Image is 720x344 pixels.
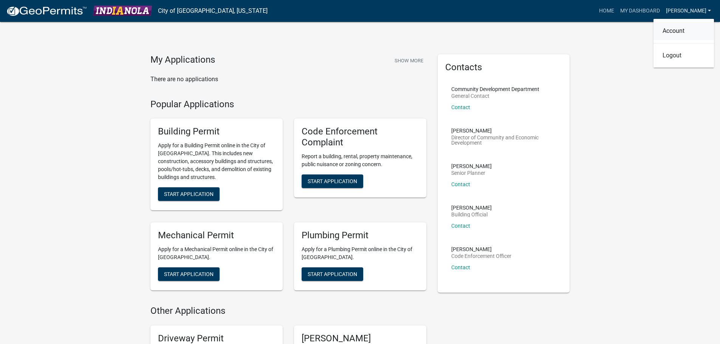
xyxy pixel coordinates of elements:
p: Code Enforcement Officer [451,253,511,259]
span: Start Application [308,178,357,184]
p: Director of Community and Economic Development [451,135,556,145]
h4: Other Applications [150,305,426,316]
p: [PERSON_NAME] [451,128,556,133]
h5: Mechanical Permit [158,230,275,241]
a: Contact [451,181,470,187]
h5: Plumbing Permit [302,230,419,241]
a: Contact [451,264,470,270]
span: Start Application [308,271,357,277]
a: My Dashboard [617,4,663,18]
button: Start Application [302,174,363,188]
a: Contact [451,104,470,110]
p: There are no applications [150,75,426,84]
a: [PERSON_NAME] [663,4,714,18]
a: City of [GEOGRAPHIC_DATA], [US_STATE] [158,5,268,17]
a: Account [653,22,714,40]
p: Senior Planner [451,170,492,176]
a: Contact [451,223,470,229]
div: [PERSON_NAME] [653,19,714,68]
p: Report a building, rental, property maintenance, public nuisance or zoning concern. [302,153,419,168]
p: Building Official [451,212,492,217]
a: Logout [653,46,714,65]
p: General Contact [451,93,539,99]
h5: Driveway Permit [158,333,275,344]
img: City of Indianola, Iowa [93,6,152,16]
p: [PERSON_NAME] [451,247,511,252]
p: [PERSON_NAME] [451,164,492,169]
p: Community Development Department [451,86,539,92]
span: Start Application [164,271,214,277]
h5: Contacts [445,62,562,73]
button: Start Application [158,267,220,281]
a: Home [596,4,617,18]
h4: Popular Applications [150,99,426,110]
h5: Code Enforcement Complaint [302,126,419,148]
p: Apply for a Mechanical Permit online in the City of [GEOGRAPHIC_DATA]. [158,245,275,261]
button: Start Application [158,187,220,201]
button: Start Application [302,267,363,281]
h5: [PERSON_NAME] [302,333,419,344]
button: Show More [392,54,426,67]
h5: Building Permit [158,126,275,137]
p: [PERSON_NAME] [451,205,492,210]
span: Start Application [164,191,214,197]
h4: My Applications [150,54,215,66]
p: Apply for a Building Permit online in the City of [GEOGRAPHIC_DATA]. This includes new constructi... [158,142,275,181]
p: Apply for a Plumbing Permit online in the City of [GEOGRAPHIC_DATA]. [302,245,419,261]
